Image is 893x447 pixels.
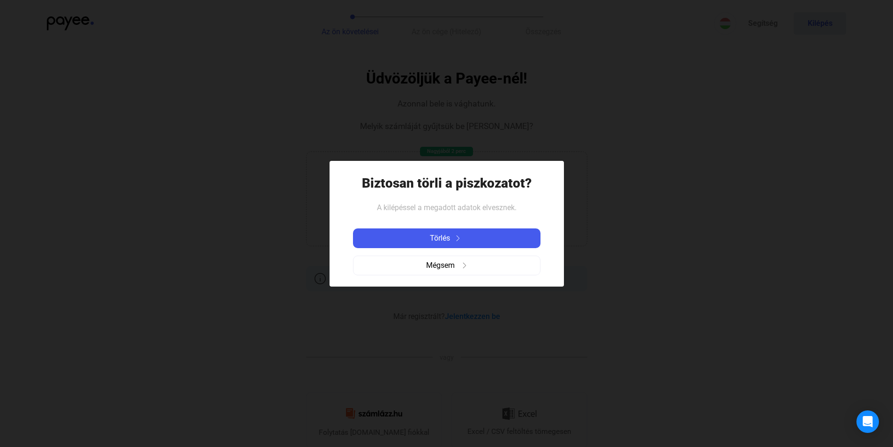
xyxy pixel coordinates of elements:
span: Mégsem [426,260,455,271]
img: arrow-right-grey [462,263,467,268]
img: arrow-right-white [452,235,464,241]
span: Törlés [430,233,450,244]
h1: Biztosan törli a piszkozatot? [362,175,532,191]
div: Open Intercom Messenger [856,410,879,433]
button: Törlésarrow-right-white [353,228,540,248]
button: Mégsemarrow-right-grey [353,256,540,275]
span: A kilépéssel a megadott adatok elvesznek. [377,203,517,212]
